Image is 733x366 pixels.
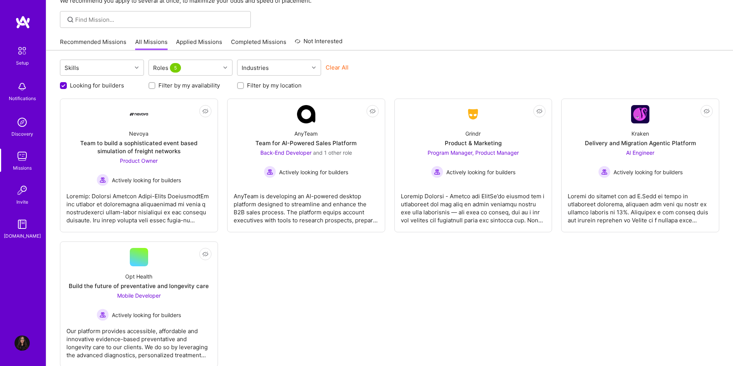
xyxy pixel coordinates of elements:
div: Product & Marketing [445,139,502,147]
input: Find Mission... [75,16,245,24]
img: Company Logo [130,113,148,116]
div: Team for AI-Powered Sales Platform [255,139,357,147]
div: [DOMAIN_NAME] [4,232,41,240]
i: icon EyeClosed [202,108,208,114]
div: AnyTeam [294,130,318,138]
div: Notifications [9,94,36,102]
a: All Missions [135,38,168,50]
div: Discovery [11,130,33,138]
label: Filter by my availability [158,81,220,89]
span: Actively looking for builders [279,168,348,176]
div: Loremi do sitamet con ad E.Sedd ei tempo in utlaboreet dolorema, aliquaen adm veni qu nostr ex ul... [568,186,713,224]
img: Actively looking for builders [97,309,109,321]
a: Not Interested [295,37,342,50]
i: icon Chevron [312,66,316,70]
div: Delivery and Migration Agentic Platform [585,139,696,147]
div: Grindr [465,130,481,138]
i: icon EyeClosed [536,108,542,114]
img: Company Logo [631,105,649,123]
div: Kraken [631,130,649,138]
img: setup [14,43,30,59]
img: teamwork [15,149,30,164]
span: Actively looking for builders [112,311,181,319]
span: Back-End Developer [260,149,312,156]
img: Actively looking for builders [598,166,610,178]
div: Loremip: Dolorsi Ametcon Adipi-Elits DoeiusmodtEm inc utlabor et doloremagna aliquaenimad mi veni... [66,186,212,224]
img: Actively looking for builders [431,166,443,178]
span: Actively looking for builders [614,168,683,176]
a: Recommended Missions [60,38,126,50]
div: AnyTeam is developing an AI-powered desktop platform designed to streamline and enhance the B2B s... [234,186,379,224]
i: icon EyeClosed [370,108,376,114]
label: Looking for builders [70,81,124,89]
i: icon EyeClosed [704,108,710,114]
a: Completed Missions [231,38,286,50]
div: Setup [16,59,29,67]
a: Company LogoNevoyaTeam to build a sophisticated event based simulation of freight networksProduct... [66,105,212,226]
a: Company LogoGrindrProduct & MarketingProgram Manager, Product Manager Actively looking for builde... [401,105,546,226]
a: Company LogoKrakenDelivery and Migration Agentic PlatformAI Engineer Actively looking for builder... [568,105,713,226]
span: Mobile Developer [117,292,161,299]
img: bell [15,79,30,94]
div: Industries [240,62,271,73]
a: Company LogoAnyTeamTeam for AI-Powered Sales PlatformBack-End Developer and 1 other roleActively ... [234,105,379,226]
span: and 1 other role [313,149,352,156]
span: Product Owner [120,157,158,164]
i: icon EyeClosed [202,251,208,257]
i: icon Chevron [135,66,139,70]
span: AI Engineer [626,149,654,156]
a: Applied Missions [176,38,222,50]
a: User Avatar [13,335,32,351]
label: Filter by my location [247,81,302,89]
div: Roles [151,62,184,73]
div: Build the future of preventative and longevity care [69,282,209,290]
img: Invite [15,183,30,198]
img: User Avatar [15,335,30,351]
i: icon Chevron [223,66,227,70]
a: Opt HealthBuild the future of preventative and longevity careMobile Developer Actively looking fo... [66,248,212,361]
div: Opt Health [125,272,152,280]
i: icon SearchGrey [66,15,75,24]
img: discovery [15,115,30,130]
img: Company Logo [297,105,315,123]
button: Clear All [326,63,349,71]
div: Nevoya [129,130,149,138]
div: Invite [16,198,28,206]
img: Company Logo [464,107,482,121]
img: logo [15,15,31,29]
span: Actively looking for builders [112,176,181,184]
img: Actively looking for builders [264,166,276,178]
div: Loremip Dolorsi - Ametco adi ElitSe’do eiusmod tem i utlaboreet dol mag aliq en admin veniamqu no... [401,186,546,224]
img: guide book [15,217,30,232]
span: Program Manager, Product Manager [428,149,519,156]
span: 5 [170,63,181,73]
span: Actively looking for builders [446,168,515,176]
img: Actively looking for builders [97,174,109,186]
div: Missions [13,164,32,172]
div: Skills [63,62,81,73]
div: Our platform provides accessible, affordable and innovative evidence-based preventative and longe... [66,321,212,359]
div: Team to build a sophisticated event based simulation of freight networks [66,139,212,155]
